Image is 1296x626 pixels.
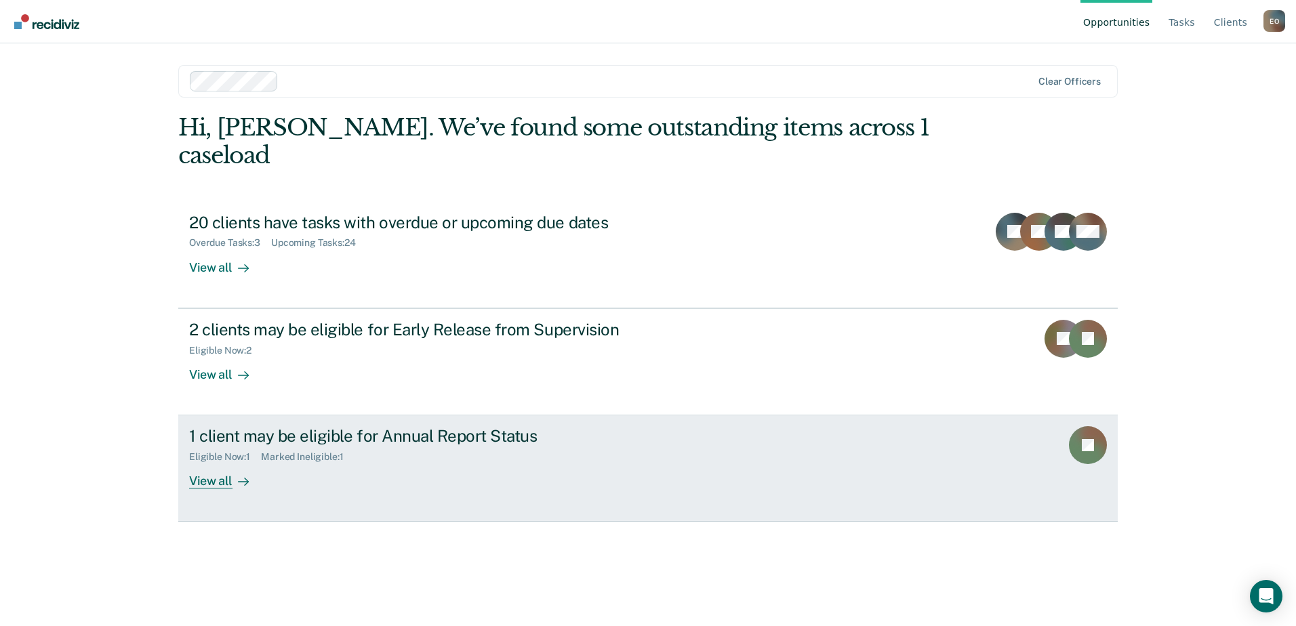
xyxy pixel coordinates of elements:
[178,415,1118,522] a: 1 client may be eligible for Annual Report StatusEligible Now:1Marked Ineligible:1View all
[271,237,367,249] div: Upcoming Tasks : 24
[189,320,665,339] div: 2 clients may be eligible for Early Release from Supervision
[189,345,262,356] div: Eligible Now : 2
[189,249,265,275] div: View all
[189,237,271,249] div: Overdue Tasks : 3
[189,213,665,232] div: 20 clients have tasks with overdue or upcoming due dates
[1263,10,1285,32] button: Profile dropdown button
[1038,76,1101,87] div: Clear officers
[189,356,265,382] div: View all
[189,463,265,489] div: View all
[261,451,354,463] div: Marked Ineligible : 1
[189,426,665,446] div: 1 client may be eligible for Annual Report Status
[1263,10,1285,32] div: E O
[178,114,930,169] div: Hi, [PERSON_NAME]. We’ve found some outstanding items across 1 caseload
[178,202,1118,308] a: 20 clients have tasks with overdue or upcoming due datesOverdue Tasks:3Upcoming Tasks:24View all
[189,451,261,463] div: Eligible Now : 1
[1250,580,1282,612] div: Open Intercom Messenger
[178,308,1118,415] a: 2 clients may be eligible for Early Release from SupervisionEligible Now:2View all
[14,14,79,29] img: Recidiviz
